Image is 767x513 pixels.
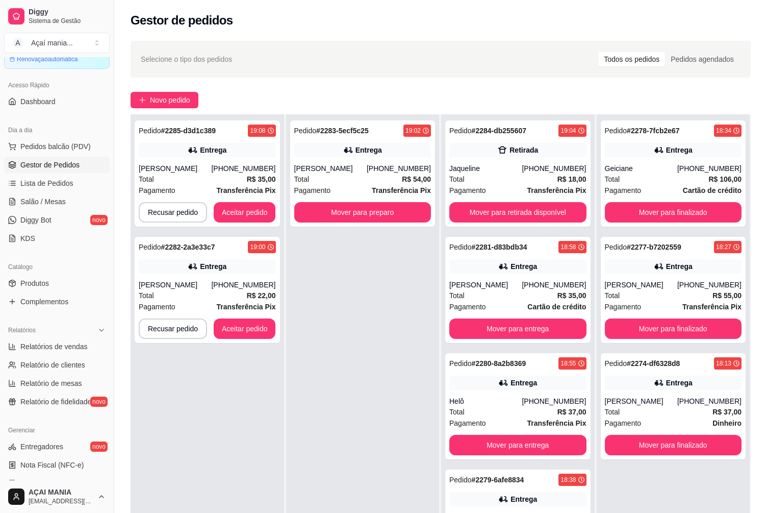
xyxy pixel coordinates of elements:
strong: # 2280-8a2b8369 [472,359,526,368]
div: [PERSON_NAME] [449,280,522,290]
div: 19:04 [560,127,576,135]
div: Entrega [510,261,537,272]
span: Dashboard [20,96,56,107]
span: Pagamento [294,185,331,196]
div: Entrega [200,261,226,272]
button: Mover para entrega [449,319,586,339]
span: Pedido [294,127,317,135]
strong: Transferência Pix [682,303,742,311]
div: [PHONE_NUMBER] [211,280,275,290]
span: A [13,38,23,48]
div: Entrega [355,145,382,155]
div: Açaí mania ... [31,38,73,48]
span: Total [449,174,465,185]
button: Mover para finalizado [605,319,742,339]
div: Entrega [200,145,226,155]
button: Mover para finalizado [605,202,742,223]
div: 18:13 [716,359,731,368]
span: Total [139,174,154,185]
span: Diggy [29,8,106,17]
button: Aceitar pedido [214,319,276,339]
span: Total [605,174,620,185]
strong: # 2284-db255607 [472,127,526,135]
strong: Transferência Pix [527,186,586,194]
span: plus [139,96,146,104]
button: Select a team [4,33,110,53]
span: Pagamento [605,185,642,196]
span: Pagamento [449,185,486,196]
span: Pedido [449,476,472,484]
span: Total [605,290,620,301]
button: Mover para retirada disponível [449,202,586,223]
div: Entrega [666,378,693,388]
strong: R$ 37,00 [712,408,742,416]
a: KDS [4,230,110,247]
div: [PERSON_NAME] [139,163,211,174]
strong: R$ 18,00 [557,175,586,183]
div: [PHONE_NUMBER] [522,396,586,406]
strong: Cartão de crédito [527,303,586,311]
strong: # 2278-7fcb2e67 [627,127,680,135]
button: Recusar pedido [139,202,207,223]
a: Dashboard [4,93,110,110]
strong: Transferência Pix [217,186,276,194]
span: Total [294,174,310,185]
div: [PERSON_NAME] [139,280,211,290]
button: Mover para finalizado [605,435,742,455]
div: 18:58 [560,243,576,251]
span: Relatórios de vendas [20,341,88,352]
span: Pedido [449,359,472,368]
a: Relatório de clientes [4,357,110,373]
span: Pagamento [139,301,175,312]
strong: R$ 54,00 [402,175,431,183]
div: Dia a dia [4,122,110,138]
button: AÇAI MANIA[EMAIL_ADDRESS][DOMAIN_NAME] [4,484,110,509]
button: Novo pedido [131,92,198,108]
span: Gestor de Pedidos [20,160,80,170]
div: 19:08 [250,127,265,135]
div: Pedidos agendados [665,52,739,66]
div: 18:38 [560,476,576,484]
a: Relatório de mesas [4,375,110,392]
span: Relatório de clientes [20,360,85,370]
a: DiggySistema de Gestão [4,4,110,29]
strong: Cartão de crédito [683,186,742,194]
strong: # 2274-df6328d8 [627,359,680,368]
strong: Transferência Pix [527,419,586,427]
strong: R$ 22,00 [247,291,276,300]
div: Entrega [510,494,537,504]
div: [PHONE_NUMBER] [677,280,742,290]
div: Retirada [509,145,538,155]
a: Lista de Pedidos [4,175,110,191]
span: Pedido [449,243,472,251]
div: 19:02 [405,127,421,135]
strong: R$ 106,00 [708,175,742,183]
span: Nota Fiscal (NFC-e) [20,460,84,470]
a: Produtos [4,275,110,291]
span: Pagamento [605,418,642,429]
strong: # 2277-b7202559 [627,243,681,251]
div: Jaqueline [449,163,522,174]
div: [PERSON_NAME] [605,396,677,406]
span: Complementos [20,297,68,307]
div: 18:55 [560,359,576,368]
span: Pedido [139,127,161,135]
div: [PHONE_NUMBER] [677,163,742,174]
div: Todos os pedidos [598,52,665,66]
span: Relatório de mesas [20,378,82,388]
span: Pedido [605,127,627,135]
span: Total [449,290,465,301]
div: [PHONE_NUMBER] [522,163,586,174]
button: Aceitar pedido [214,202,276,223]
div: [PHONE_NUMBER] [677,396,742,406]
strong: R$ 35,00 [247,175,276,183]
span: Pedidos balcão (PDV) [20,141,91,152]
strong: # 2282-2a3e33c7 [161,243,215,251]
strong: Dinheiro [712,419,742,427]
span: Entregadores [20,442,63,452]
div: [PHONE_NUMBER] [522,280,586,290]
div: 18:34 [716,127,731,135]
span: Selecione o tipo dos pedidos [141,54,232,65]
strong: R$ 37,00 [557,408,586,416]
strong: # 2281-d83bdb34 [472,243,527,251]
